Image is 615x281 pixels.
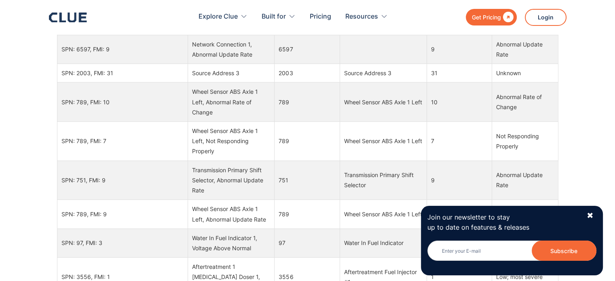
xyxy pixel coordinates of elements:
div: Abnormal Rate of Change [496,92,554,112]
div: Abnormal Update Rate [496,39,554,59]
div: Explore Clue [199,4,247,30]
div: Resources [345,4,388,30]
div: ✖ [587,211,594,221]
td: 9 [427,35,492,63]
div: Water In Fuel Indicator [344,238,423,248]
td: Unknown [492,64,558,82]
td: SPN: 751, FMI: 9 [57,161,188,200]
div: Get Pricing [472,12,501,22]
td: 789 [275,200,340,228]
input: Subscribe [532,241,596,261]
div: Water In Fuel Indicator 1, Voltage Above Normal [192,233,271,253]
td: 97 [275,228,340,257]
a: Get Pricing [466,9,517,25]
div: Abnormal Update Rate [496,170,554,190]
a: Login [525,9,566,26]
div: Transmission Primary Shift Selector [344,170,423,190]
form: Newsletter [427,241,596,269]
td: 9 [427,200,492,228]
div: Wheel Sensor ABS Axle 1 Left [344,97,423,107]
div: Not Responding Properly [496,131,554,151]
div: Built for [262,4,286,30]
div: Explore Clue [199,4,238,30]
td: SPN: 789, FMI: 9 [57,200,188,228]
td: SPN: 789, FMI: 7 [57,122,188,161]
div: Source Address 3 [192,68,271,78]
a: Pricing [310,4,331,30]
div: Abnormal Update Rate [496,204,554,224]
td: 2003 [275,64,340,82]
div: Wheel Sensor ABS Axle 1 Left [344,136,423,146]
div: Network Connection 1, Abnormal Update Rate [192,39,271,59]
div: Resources [345,4,378,30]
input: Enter your E-mail [427,241,596,261]
div: Wheel Sensor ABS Axle 1 Left, Not Responding Properly [192,126,271,156]
td: SPN: 6597, FMI: 9 [57,35,188,63]
div:  [501,12,514,22]
td: 9 [427,161,492,200]
td: SPN: 789, FMI: 10 [57,82,188,122]
td: SPN: 97, FMI: 3 [57,228,188,257]
div: Wheel Sensor ABS Axle 1 Left [344,209,423,219]
div: Built for [262,4,296,30]
td: 789 [275,122,340,161]
p: Join our newsletter to stay up to date on features & releases [427,212,579,232]
td: 10 [427,82,492,122]
td: 31 [427,64,492,82]
div: Wheel Sensor ABS Axle 1 Left, Abnormal Rate of Change [192,87,271,117]
td: 7 [427,122,492,161]
div: Transmission Primary Shift Selector, Abnormal Update Rate [192,165,271,196]
div: Source Address 3 [344,68,423,78]
td: SPN: 2003, FMI: 31 [57,64,188,82]
td: 6597 [275,35,340,63]
td: 789 [275,82,340,122]
td: 751 [275,161,340,200]
div: Wheel Sensor ABS Axle 1 Left, Abnormal Update Rate [192,204,271,224]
